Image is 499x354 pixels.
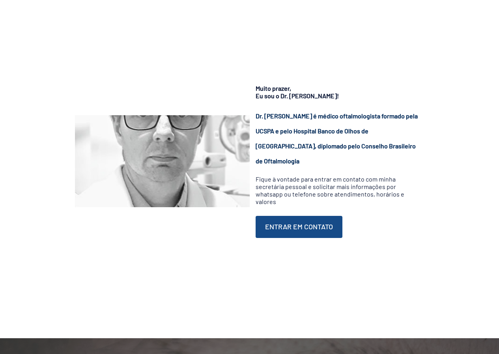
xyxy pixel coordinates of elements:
[256,175,419,205] p: Fique à vontade para entrar em contato com minha secretária pessoal e solicitar mais informações ...
[256,216,342,238] a: ENTRAR EM CONTATO
[75,115,250,207] div: dr fausto stangler
[265,221,333,232] div: ENTRAR EM CONTATO
[256,84,339,99] b: Muito prazer, Eu sou o Dr. [PERSON_NAME]!
[256,112,418,165] b: Dr. [PERSON_NAME] é médico oftalmologista formado pela UCSPA e pelo Hospital Banco de Olhos de [G...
